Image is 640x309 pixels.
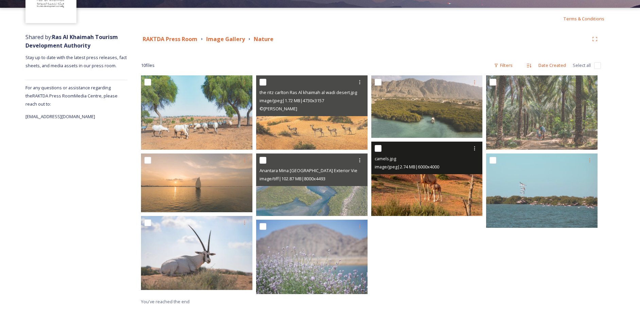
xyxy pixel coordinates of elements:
[375,156,396,162] span: camels.jpg
[486,75,598,150] img: Date Farm Hero
[25,85,118,107] span: For any questions or assistance regarding the RAKTDA Press Room Media Centre, please reach out to:
[25,54,128,69] span: Stay up to date with the latest press releases, fact sheets, and media assets in our press room.
[371,75,483,138] img: Al Rams - Suwaidi Pearl farm_RAK.PNG
[535,59,569,72] div: Date Created
[375,164,439,170] span: image/jpeg | 2.74 MB | 6000 x 4000
[143,35,197,43] strong: RAKTDA Press Room
[563,16,604,22] span: Terms & Conditions
[25,113,95,120] span: [EMAIL_ADDRESS][DOMAIN_NAME]
[254,35,273,43] strong: Nature
[260,97,324,104] span: image/jpeg | 1.72 MB | 4730 x 3157
[141,216,252,290] img: Arabian Oryx .jpg
[25,33,118,49] span: Shared by:
[141,153,252,212] img: Boat on the water.jpg
[260,176,325,182] span: image/tiff | 102.87 MB | 8000 x 4493
[573,62,591,69] span: Select all
[563,15,615,23] a: Terms & Conditions
[260,167,402,174] span: Anantara Mina [GEOGRAPHIC_DATA] Exterior View Aerial Mangroves.tif
[371,142,483,216] img: camels.jpg
[256,220,368,294] img: Flowers.jpg
[206,35,245,43] strong: Image Gallery
[260,106,297,112] span: © [PERSON_NAME]
[141,75,252,150] img: Ritz Carlton Ras Al Khaimah Al Wadi -BD Desert Shoot.jpg
[491,59,516,72] div: Filters
[486,153,598,228] img: Pearl Farm 01.jpg
[141,298,190,305] span: You've reached the end
[141,62,155,69] span: 10 file s
[260,89,357,95] span: the ritz carlton Ras Al khaimah al wadi desert.jpg
[25,33,118,49] strong: Ras Al Khaimah Tourism Development Authority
